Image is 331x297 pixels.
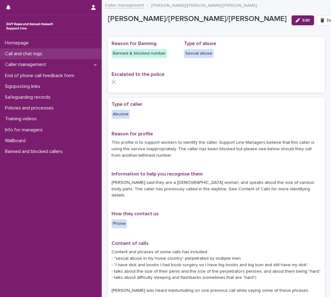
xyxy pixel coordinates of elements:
[2,116,42,122] p: Training videos
[2,51,47,57] p: Call and chat logs
[292,15,314,25] button: Edit
[184,41,216,46] span: Type of abuse
[184,49,214,58] div: Sexual abuse
[112,41,157,46] span: Reason for Banning
[2,73,79,79] p: End of phone call feedback form
[112,249,321,294] p: Content and phrases of some calls has included: - "sexual abuse in my home country" perpetrated b...
[2,105,59,111] p: Policies and processes
[112,179,321,199] p: [PERSON_NAME] said they are a [DEMOGRAPHIC_DATA] woman, and speaks about the size of various body...
[2,62,51,68] p: Caller management
[2,138,31,144] p: Wallboard
[112,139,321,159] p: This profile is to support workers to identify the caller. Support Line Managers believe that thi...
[5,20,54,32] img: rhQMoQhaT3yELyF149Cw
[112,131,153,136] span: Reason for profile
[151,2,257,8] p: [PERSON_NAME]/[PERSON_NAME]/[PERSON_NAME]
[112,72,164,77] span: Escalated to the police
[2,94,55,100] p: Safeguarding records
[112,49,167,58] div: Banned & blocked number
[112,102,142,107] span: Type of caller
[112,110,130,119] div: Abusive
[2,84,45,89] p: Signposting links
[112,219,127,228] div: Phone
[112,241,149,246] span: Content of calls
[2,149,67,155] p: Banned and blocked callers
[108,14,287,23] p: [PERSON_NAME]/[PERSON_NAME]/[PERSON_NAME]
[2,127,47,133] p: Info for managers
[112,171,203,176] span: Information to help you recognise them
[2,40,34,46] p: Homepage
[302,18,310,23] span: Edit
[105,1,144,8] a: Caller management
[112,211,159,216] span: How they contact us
